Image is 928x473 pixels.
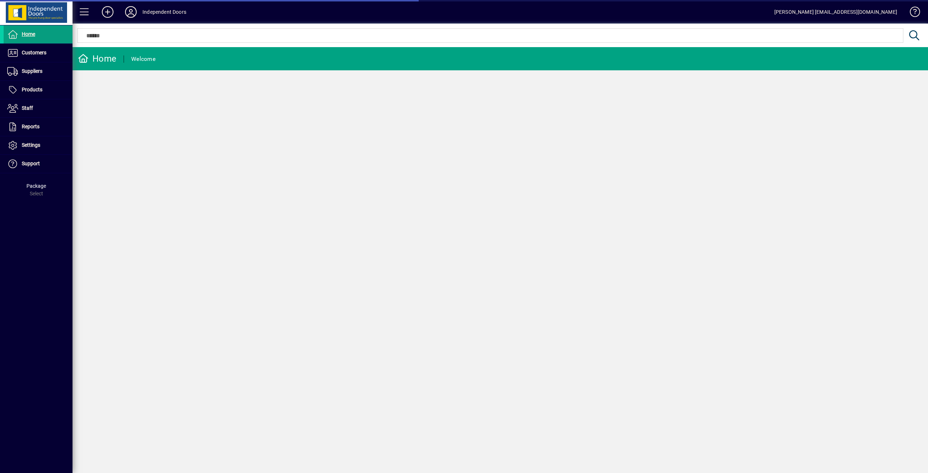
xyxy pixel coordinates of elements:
[4,99,72,117] a: Staff
[119,5,142,18] button: Profile
[4,81,72,99] a: Products
[4,118,72,136] a: Reports
[774,6,897,18] div: [PERSON_NAME] [EMAIL_ADDRESS][DOMAIN_NAME]
[904,1,919,25] a: Knowledge Base
[96,5,119,18] button: Add
[4,44,72,62] a: Customers
[22,68,42,74] span: Suppliers
[22,161,40,166] span: Support
[22,50,46,55] span: Customers
[4,62,72,80] a: Suppliers
[4,155,72,173] a: Support
[22,142,40,148] span: Settings
[22,31,35,37] span: Home
[22,105,33,111] span: Staff
[22,124,40,129] span: Reports
[22,87,42,92] span: Products
[131,53,156,65] div: Welcome
[4,136,72,154] a: Settings
[78,53,116,65] div: Home
[142,6,186,18] div: Independent Doors
[26,183,46,189] span: Package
